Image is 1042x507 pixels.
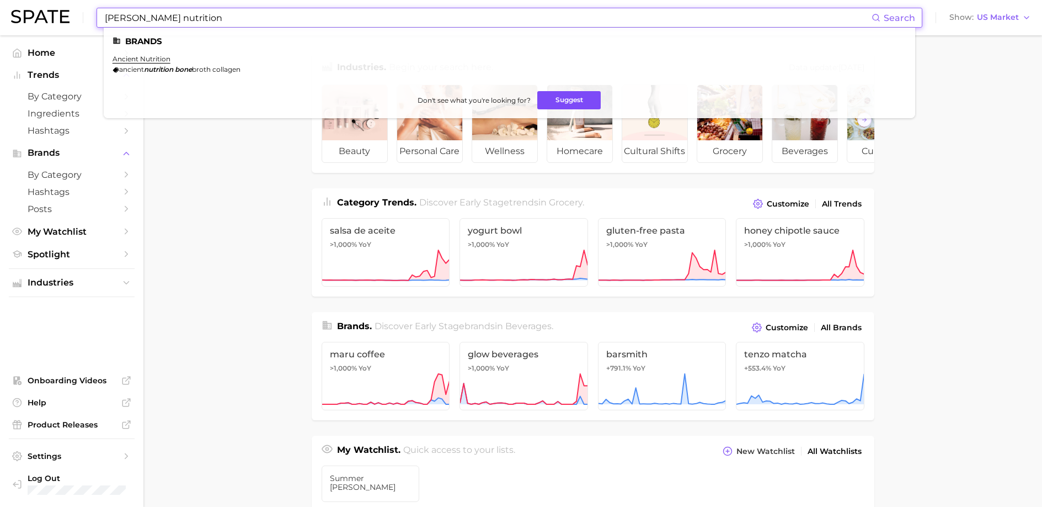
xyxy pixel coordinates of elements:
span: Discover Early Stage brands in . [375,321,553,331]
span: >1,000% [468,364,495,372]
span: All Brands [821,323,862,332]
span: glow beverages [468,349,580,360]
span: honey chipotle sauce [744,225,856,236]
span: All Watchlists [808,447,862,456]
a: Log out. Currently logged in with e-mail chelsea@spate.nyc. [9,470,135,498]
a: Home [9,44,135,61]
span: >1,000% [468,240,495,249]
a: Hashtags [9,183,135,200]
span: Search [884,13,915,23]
span: ancient [119,65,144,73]
a: honey chipotle sauce>1,000% YoY [736,218,864,287]
button: Suggest [537,91,601,109]
button: ShowUS Market [947,10,1034,25]
span: Product Releases [28,420,116,430]
button: Industries [9,274,135,291]
span: My Watchlist [28,226,116,237]
a: All Brands [818,320,864,335]
span: >1,000% [330,240,357,249]
button: Customize [749,320,810,335]
span: Discover Early Stage trends in . [419,197,584,208]
span: +553.4% [744,364,771,372]
h2: Quick access to your lists. [403,443,515,459]
span: YoY [496,240,509,249]
a: Onboarding Videos [9,372,135,389]
span: Category Trends . [337,197,416,208]
span: YoY [359,364,371,373]
li: Brands [113,36,906,46]
a: by Category [9,88,135,105]
span: Ingredients [28,108,116,119]
span: >1,000% [744,240,771,249]
a: beverages [772,84,838,163]
span: Industries [28,278,116,288]
span: cultural shifts [622,140,687,162]
span: Customize [766,323,808,332]
a: ancient nutrition [113,55,170,63]
a: Spotlight [9,246,135,263]
span: grocery [697,140,762,162]
a: gluten-free pasta>1,000% YoY [598,218,726,287]
span: beverages [505,321,552,331]
span: Don't see what you're looking for? [418,96,531,104]
span: New Watchlist [736,447,795,456]
span: Customize [767,199,809,209]
span: >1,000% [606,240,633,249]
a: Posts [9,200,135,218]
span: by Category [28,91,116,102]
a: Summer [PERSON_NAME] [322,466,420,502]
button: New Watchlist [720,443,797,459]
span: Show [949,14,974,20]
a: Product Releases [9,416,135,433]
span: beverages [772,140,837,162]
span: beauty [322,140,387,162]
h1: My Watchlist. [337,443,400,459]
a: barsmith+791.1% YoY [598,342,726,410]
span: Trends [28,70,116,80]
span: Hashtags [28,187,116,197]
span: Brands [28,148,116,158]
span: Log Out [28,473,126,483]
span: Onboarding Videos [28,376,116,385]
a: beauty [322,84,388,163]
span: culinary [847,140,912,162]
span: Help [28,398,116,408]
button: Scroll Right [857,113,872,127]
a: glow beverages>1,000% YoY [459,342,588,410]
em: nutrition [144,65,173,73]
span: salsa de aceite [330,225,442,236]
span: YoY [496,364,509,373]
span: All Trends [822,199,862,209]
span: broth collagen [192,65,241,73]
a: grocery [697,84,763,163]
span: Settings [28,451,116,461]
a: salsa de aceite>1,000% YoY [322,218,450,287]
span: homecare [547,140,612,162]
a: tenzo matcha+553.4% YoY [736,342,864,410]
em: bone [175,65,192,73]
span: YoY [359,240,371,249]
span: Posts [28,204,116,214]
a: My Watchlist [9,223,135,240]
span: US Market [977,14,1019,20]
a: Help [9,394,135,411]
span: tenzo matcha [744,349,856,360]
span: YoY [773,240,785,249]
a: personal care [397,84,463,163]
button: Customize [750,196,811,212]
a: maru coffee>1,000% YoY [322,342,450,410]
span: yogurt bowl [468,225,580,236]
span: gluten-free pasta [606,225,718,236]
a: culinary [847,84,913,163]
span: personal care [397,140,462,162]
span: grocery [549,197,583,208]
span: YoY [633,364,645,373]
a: cultural shifts [622,84,688,163]
span: YoY [635,240,648,249]
span: >1,000% [330,364,357,372]
span: Hashtags [28,125,116,136]
span: YoY [773,364,785,373]
span: Summer [PERSON_NAME] [330,474,412,492]
button: Brands [9,145,135,161]
a: wellness [472,84,538,163]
